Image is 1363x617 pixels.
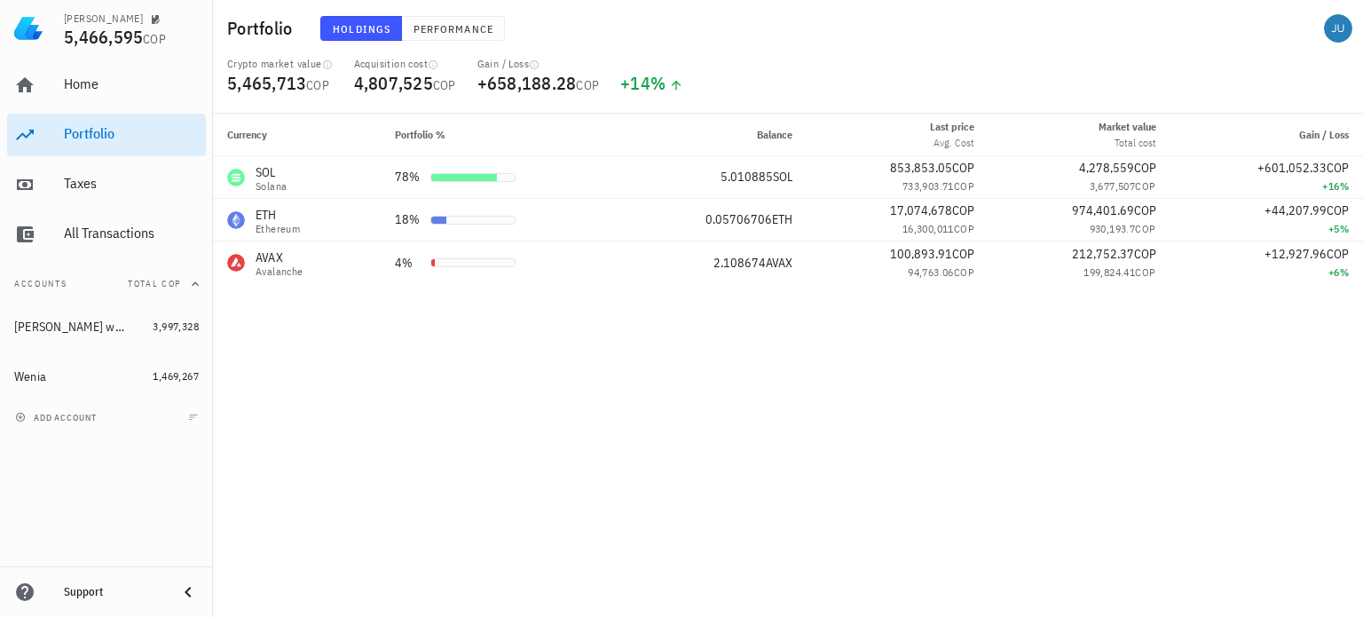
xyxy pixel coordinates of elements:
span: 100,893.91 [890,246,952,262]
span: COP [306,77,329,93]
a: Taxes [7,163,206,206]
span: COP [1134,160,1156,176]
span: COP [1134,246,1156,262]
span: % [650,71,666,95]
button: add account [11,408,104,426]
span: COP [1327,202,1349,218]
button: AccountsTotal COP [7,263,206,305]
div: Acquisition cost [354,57,456,71]
span: 974,401.69 [1072,202,1134,218]
span: 4,278,559 [1079,160,1134,176]
span: 5.010885 [721,169,773,185]
span: Total COP [128,278,181,289]
th: Balance: Not sorted. Activate to sort ascending. [621,114,807,156]
span: 4,807,525 [354,71,433,95]
div: All Transactions [64,225,199,241]
div: Solana [256,181,287,192]
div: Total cost [1099,135,1156,151]
div: [PERSON_NAME] wallet [14,320,128,335]
div: +16 [1185,178,1350,195]
button: Performance [402,16,505,41]
span: % [1340,265,1349,279]
div: [PERSON_NAME] [64,12,143,26]
span: COP [954,179,974,193]
span: 94,763.06 [908,265,954,279]
span: add account [19,412,97,423]
button: Holdings [320,16,402,41]
span: COP [576,77,599,93]
th: Portfolio %: Not sorted. Activate to sort ascending. [381,114,621,156]
span: 5,465,713 [227,71,306,95]
span: Holdings [332,22,390,36]
span: 2.108674 [713,255,766,271]
span: COP [1327,160,1349,176]
span: SOL [773,169,792,185]
div: AVAX [256,249,303,266]
span: % [1340,179,1349,193]
a: Home [7,64,206,107]
span: COP [952,202,974,218]
span: 17,074,678 [890,202,952,218]
span: AVAX [766,255,792,271]
div: +14 [620,75,683,92]
div: Market value [1099,119,1156,135]
a: All Transactions [7,213,206,256]
span: 199,824.41 [1083,265,1135,279]
div: Gain / Loss [477,57,600,71]
span: Gain / Loss [1299,128,1349,141]
span: 0.05706706 [705,211,772,227]
span: 1,469,267 [153,369,199,383]
div: Avalanche [256,266,303,277]
h1: Portfolio [227,14,299,43]
span: % [1340,222,1349,235]
span: +658,188.28 [477,71,577,95]
span: 930,193.7 [1090,222,1136,235]
div: AVAX-icon [227,254,245,272]
span: 853,853.05 [890,160,952,176]
a: Wenia 1,469,267 [7,355,206,398]
span: 3,677,507 [1090,179,1136,193]
span: Balance [757,128,792,141]
div: Support [64,585,163,599]
div: Last price [930,119,974,135]
span: +12,927.96 [1265,246,1327,262]
span: +601,052.33 [1257,160,1327,176]
span: 733,903.71 [902,179,954,193]
div: Wenia [14,369,46,384]
div: Taxes [64,175,199,192]
span: COP [433,77,456,93]
span: 3,997,328 [153,320,199,333]
div: avatar [1324,14,1352,43]
div: Ethereum [256,224,300,234]
th: Currency [213,114,381,156]
div: Avg. Cost [930,135,974,151]
span: COP [143,31,166,47]
div: SOL [256,163,287,181]
span: COP [952,160,974,176]
div: SOL-icon [227,169,245,186]
span: COP [1327,246,1349,262]
div: Portfolio [64,125,199,142]
div: +5 [1185,220,1350,238]
span: COP [954,222,974,235]
span: 5,466,595 [64,25,143,49]
span: Portfolio % [395,128,445,141]
span: COP [952,246,974,262]
span: COP [1135,179,1155,193]
span: ETH [772,211,792,227]
span: COP [1135,222,1155,235]
span: COP [1135,265,1155,279]
div: 78% [395,168,423,186]
span: Currency [227,128,267,141]
div: ETH [256,206,300,224]
span: 16,300,011 [902,222,954,235]
div: ETH-icon [227,211,245,229]
div: 18% [395,210,423,229]
div: Home [64,75,199,92]
span: COP [1134,202,1156,218]
a: Portfolio [7,114,206,156]
span: Performance [413,22,493,36]
div: Crypto market value [227,57,333,71]
img: LedgiFi [14,14,43,43]
a: [PERSON_NAME] wallet 3,997,328 [7,305,206,348]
